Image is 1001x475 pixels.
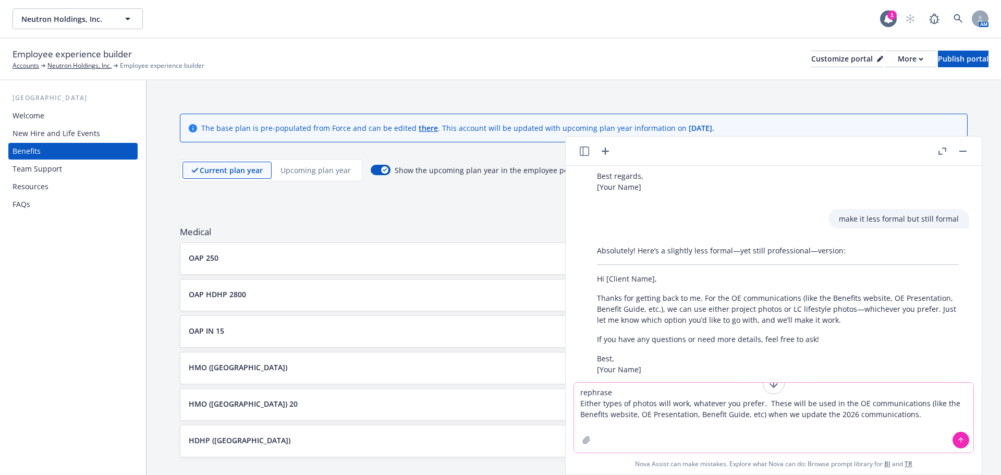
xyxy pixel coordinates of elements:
p: Absolutely! Here’s a slightly less formal—yet still professional—version: [597,245,959,256]
p: Current plan year [200,165,263,176]
a: Search [948,8,969,29]
a: New Hire and Life Events [8,125,138,142]
button: OAP IN 15 [189,325,909,336]
p: HMO ([GEOGRAPHIC_DATA]) [189,362,287,373]
div: Benefits [13,143,41,160]
button: OAP HDHP 2800 [189,289,909,300]
span: The base plan is pre-populated from Force and can be edited [201,123,419,133]
p: Thanks for getting back to me. For the OE communications (like the Benefits website, OE Presentat... [597,293,959,325]
a: there [419,123,438,133]
a: Neutron Holdings, Inc. [47,61,112,70]
div: More [898,51,923,67]
p: Upcoming plan year [280,165,351,176]
a: Benefits [8,143,138,160]
div: Resources [13,178,48,195]
span: Employee experience builder [13,47,132,61]
span: Medical [180,226,968,238]
button: OAP 250 [189,252,909,263]
a: Team Support [8,161,138,177]
p: HMO ([GEOGRAPHIC_DATA]) 20 [189,398,298,409]
div: 1 [887,10,897,20]
span: Show the upcoming plan year in the employee portal [395,165,580,176]
div: New Hire and Life Events [13,125,100,142]
p: OAP 250 [189,252,218,263]
p: HDHP ([GEOGRAPHIC_DATA]) [189,435,290,446]
textarea: rephrase Either types of photos will work, whatever you prefer. These will be used in the OE comm... [574,383,973,453]
a: Accounts [13,61,39,70]
span: . This account will be updated with upcoming plan year information on [438,123,689,133]
div: FAQs [13,196,30,213]
p: Hi [Client Name], [597,273,959,284]
button: Neutron Holdings, Inc. [13,8,143,29]
button: Customize portal [811,51,883,67]
a: Resources [8,178,138,195]
span: [DATE] . [689,123,714,133]
button: HMO ([GEOGRAPHIC_DATA]) 20 [189,398,909,409]
a: Start snowing [900,8,921,29]
div: Team Support [13,161,62,177]
a: TR [905,459,912,468]
a: BI [884,459,890,468]
span: Employee experience builder [120,61,204,70]
button: Publish portal [938,51,988,67]
p: Best regards, [Your Name] [597,170,959,192]
a: Welcome [8,107,138,124]
button: HMO ([GEOGRAPHIC_DATA]) [189,362,909,373]
a: Report a Bug [924,8,945,29]
p: make it less formal but still formal [839,213,959,224]
p: OAP HDHP 2800 [189,289,246,300]
button: More [885,51,936,67]
p: Best, [Your Name] [597,353,959,375]
p: If you have any questions or need more details, feel free to ask! [597,334,959,345]
button: HDHP ([GEOGRAPHIC_DATA]) [189,435,909,446]
div: [GEOGRAPHIC_DATA] [8,93,138,103]
a: FAQs [8,196,138,213]
span: Nova Assist can make mistakes. Explore what Nova can do: Browse prompt library for and [635,453,912,474]
div: Welcome [13,107,44,124]
span: Neutron Holdings, Inc. [21,14,112,25]
p: OAP IN 15 [189,325,224,336]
